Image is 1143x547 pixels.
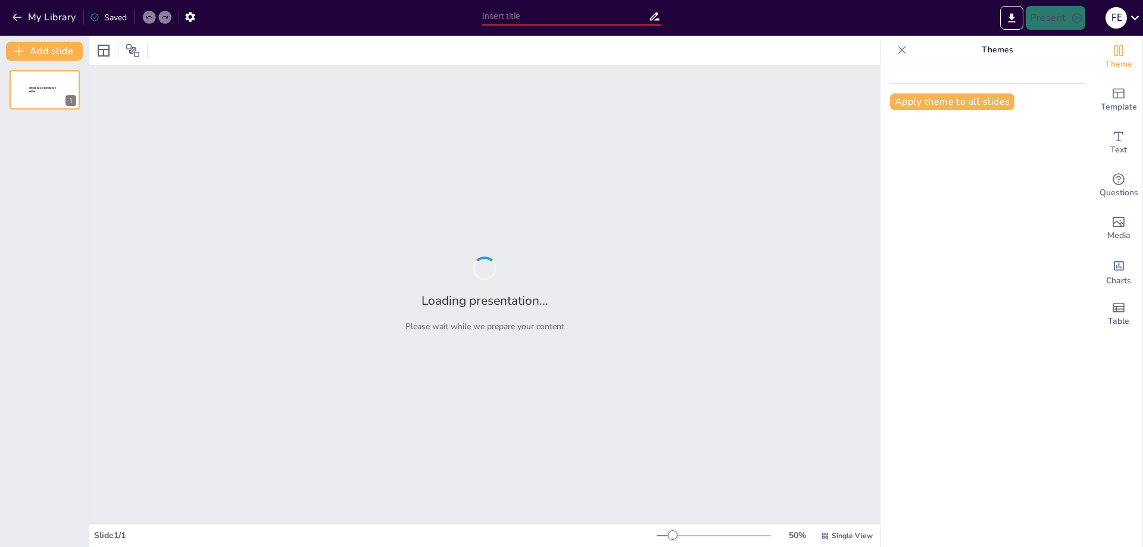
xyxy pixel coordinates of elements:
input: Insert title [482,8,648,25]
button: My Library [9,8,81,27]
p: Please wait while we prepare your content [405,321,564,332]
span: Theme [1105,58,1132,71]
div: Saved [90,12,127,23]
button: Export to PowerPoint [1000,6,1023,30]
div: Slide 1 / 1 [94,530,657,541]
span: Sendsteps presentation editor [29,86,56,93]
p: Themes [911,36,1083,64]
span: Table [1108,315,1129,328]
button: F e [1105,6,1127,30]
div: Add images, graphics, shapes or video [1095,207,1142,250]
div: Add a table [1095,293,1142,336]
span: Position [126,43,140,58]
div: Add text boxes [1095,121,1142,164]
span: Media [1107,229,1130,242]
div: F e [1105,7,1127,29]
div: Change the overall theme [1095,36,1142,79]
button: Apply theme to all slides [890,93,1014,110]
h2: Loading presentation... [421,292,548,309]
button: Add slide [6,42,83,61]
div: 1 [65,95,76,106]
span: Template [1101,101,1137,114]
span: Charts [1106,274,1131,287]
span: Text [1110,143,1127,157]
span: Single View [832,531,873,540]
span: Questions [1100,186,1138,199]
div: Layout [94,41,113,60]
div: Get real-time input from your audience [1095,164,1142,207]
div: Add charts and graphs [1095,250,1142,293]
div: Add ready made slides [1095,79,1142,121]
button: Present [1026,6,1085,30]
div: 1 [10,70,80,110]
div: 50 % [783,530,811,541]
